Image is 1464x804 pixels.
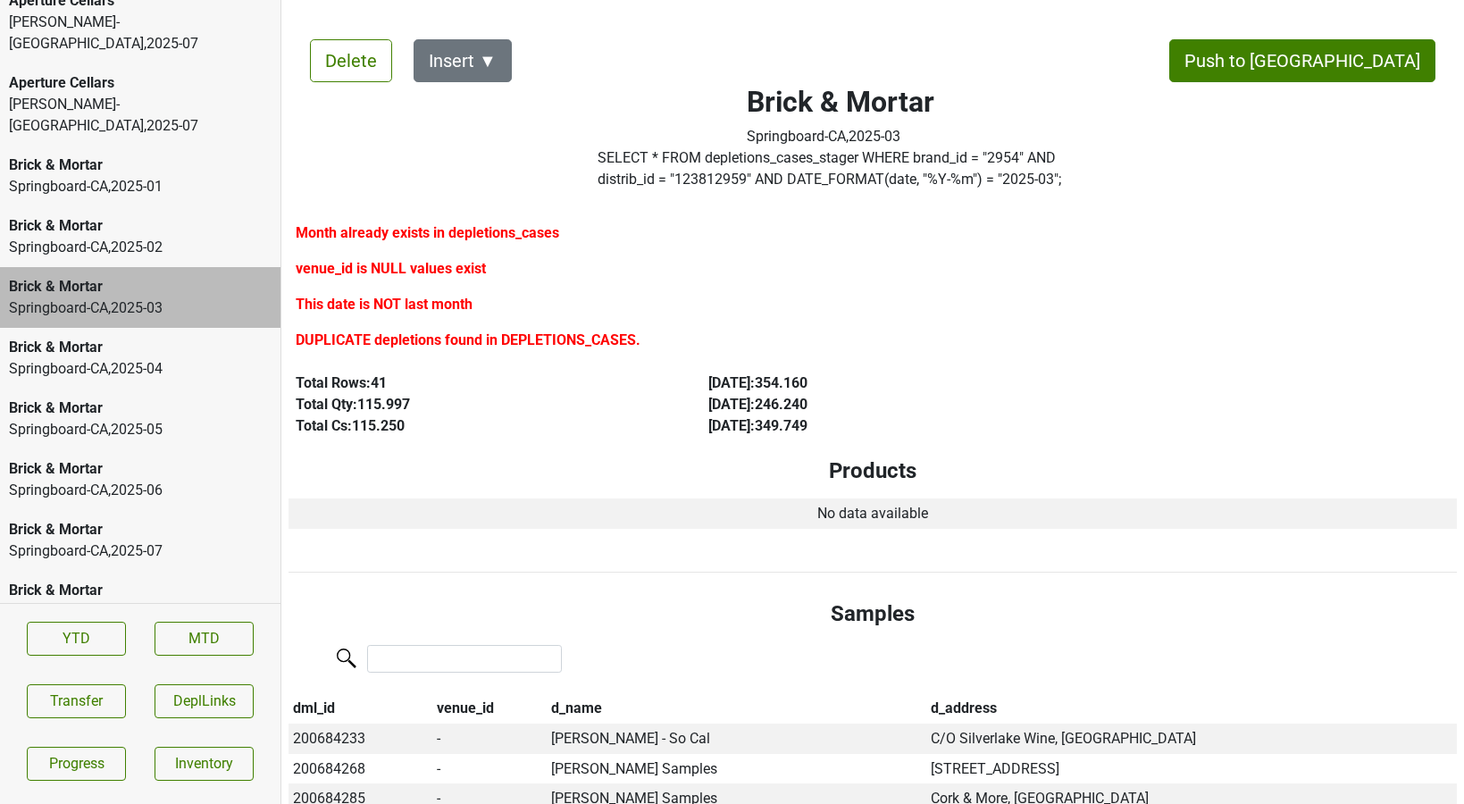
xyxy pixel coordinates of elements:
div: Springboard-CA , 2025 - 03 [747,126,934,147]
div: [PERSON_NAME]-[GEOGRAPHIC_DATA] , 2025 - 07 [9,94,272,137]
div: Springboard-CA , 2025 - 03 [9,297,272,319]
button: Transfer [27,684,126,718]
div: Brick & Mortar [9,155,272,176]
h2: Brick & Mortar [747,85,934,119]
div: Brick & Mortar [9,215,272,237]
td: [STREET_ADDRESS] [926,754,1457,784]
div: Brick & Mortar [9,276,272,297]
div: Springboard-CA , 2025 - 06 [9,480,272,501]
th: dml_id: activate to sort column descending [289,694,432,724]
div: [DATE] : 349.749 [708,415,1080,437]
a: Progress [27,747,126,781]
th: d_address: activate to sort column ascending [926,694,1457,724]
th: venue_id: activate to sort column ascending [432,694,547,724]
div: Total Cs: 115.250 [296,415,667,437]
div: Springboard-CA , 2025 - 08 [9,601,272,623]
td: C/O Silverlake Wine, [GEOGRAPHIC_DATA] [926,724,1457,754]
label: Month already exists in depletions_cases [296,222,559,244]
a: YTD [27,622,126,656]
label: Click to copy query [598,147,1083,190]
label: DUPLICATE depletions found in DEPLETIONS_CASES. [296,330,640,351]
div: [DATE] : 354.160 [708,373,1080,394]
h4: Products [303,458,1443,484]
td: - [432,754,547,784]
button: Delete [310,39,392,82]
div: Brick & Mortar [9,580,272,601]
div: Springboard-CA , 2025 - 01 [9,176,272,197]
td: - [432,724,547,754]
td: No data available [289,498,1457,529]
td: [PERSON_NAME] - So Cal [547,724,927,754]
div: Aperture Cellars [9,72,272,94]
div: Springboard-CA , 2025 - 05 [9,419,272,440]
td: 200684268 [289,754,432,784]
button: Push to [GEOGRAPHIC_DATA] [1169,39,1435,82]
div: Springboard-CA , 2025 - 02 [9,237,272,258]
label: This date is NOT last month [296,294,473,315]
td: [PERSON_NAME] Samples [547,754,927,784]
div: Springboard-CA , 2025 - 04 [9,358,272,380]
div: [PERSON_NAME]-[GEOGRAPHIC_DATA] , 2025 - 07 [9,12,272,54]
th: d_name: activate to sort column ascending [547,694,927,724]
button: DeplLinks [155,684,254,718]
div: Brick & Mortar [9,398,272,419]
td: 200684233 [289,724,432,754]
div: Total Rows: 41 [296,373,667,394]
a: MTD [155,622,254,656]
div: [DATE] : 246.240 [708,394,1080,415]
div: Brick & Mortar [9,519,272,540]
div: Brick & Mortar [9,458,272,480]
div: Springboard-CA , 2025 - 07 [9,540,272,562]
div: Brick & Mortar [9,337,272,358]
label: venue_id is NULL values exist [296,258,486,280]
button: Insert ▼ [414,39,512,82]
a: Inventory [155,747,254,781]
h4: Samples [303,601,1443,627]
div: Total Qty: 115.997 [296,394,667,415]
